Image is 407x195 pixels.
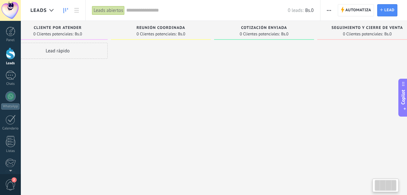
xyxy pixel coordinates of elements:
div: Chats [1,82,20,86]
a: Lista [71,4,82,17]
span: Leads [30,7,47,13]
div: cotización enviada [217,26,311,31]
span: 0 leads: [288,7,303,13]
div: Listas [1,149,20,153]
span: cliente por atender [34,26,82,30]
div: cliente por atender [11,26,104,31]
span: 0 Clientes potenciales: [33,32,73,36]
span: Bs.0 [281,32,288,36]
span: 0 Clientes potenciales: [240,32,280,36]
span: Copilot [400,90,406,104]
div: reunión coordinada [114,26,208,31]
span: 0 Clientes potenciales: [343,32,383,36]
a: Lead [377,4,397,16]
div: WhatsApp [1,103,20,110]
div: Calendario [1,127,20,131]
div: Leads [1,61,20,66]
div: Panel [1,38,20,42]
span: Bs.0 [384,32,392,36]
span: 2 [12,177,17,182]
span: 0 Clientes potenciales: [137,32,177,36]
div: Lead rápido [8,43,108,59]
div: Leads abiertos [92,6,125,15]
span: cotización enviada [241,26,287,30]
span: Automatiza [345,4,371,16]
a: Automatiza [338,4,374,16]
span: seguimiento y cierre de venta [332,26,403,30]
span: Bs.0 [178,32,185,36]
span: Lead [384,4,395,16]
a: Leads [60,4,71,17]
button: Más [324,4,334,16]
span: Bs.0 [305,7,313,13]
span: Bs.0 [75,32,82,36]
span: reunión coordinada [137,26,185,30]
